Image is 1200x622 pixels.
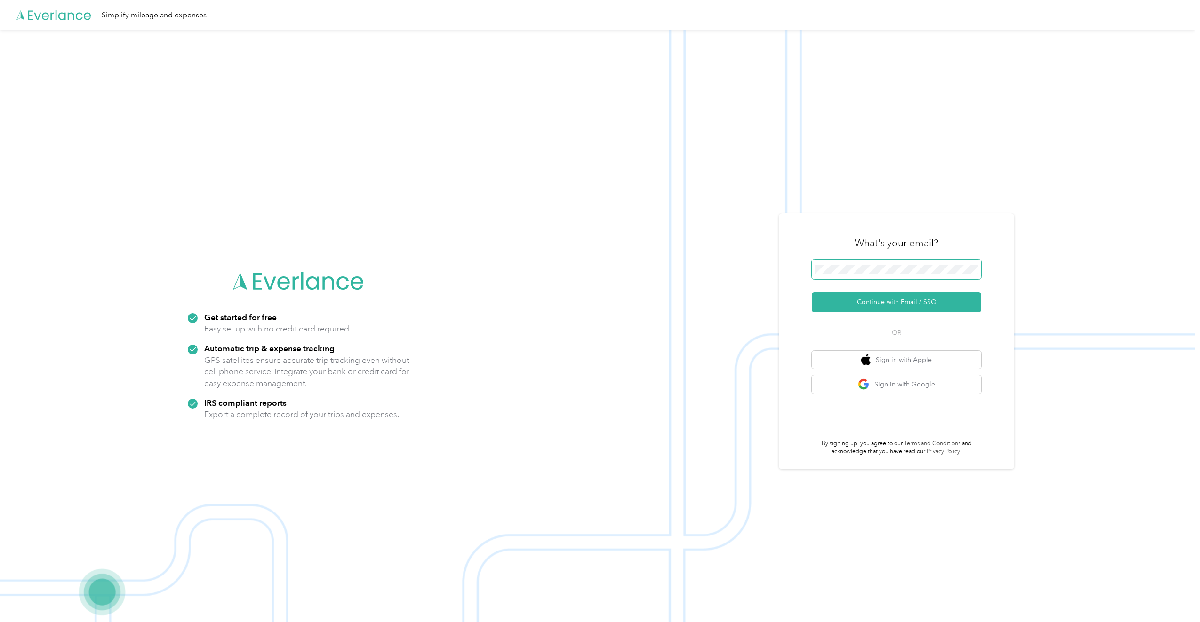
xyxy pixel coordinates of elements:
[861,354,871,366] img: apple logo
[812,292,981,312] button: Continue with Email / SSO
[204,312,277,322] strong: Get started for free
[812,351,981,369] button: apple logoSign in with Apple
[204,354,410,389] p: GPS satellites ensure accurate trip tracking even without cell phone service. Integrate your bank...
[204,409,399,420] p: Export a complete record of your trips and expenses.
[858,378,870,390] img: google logo
[904,440,960,447] a: Terms and Conditions
[204,398,287,408] strong: IRS compliant reports
[204,343,335,353] strong: Automatic trip & expense tracking
[880,328,913,338] span: OR
[204,323,349,335] p: Easy set up with no credit card required
[102,9,207,21] div: Simplify mileage and expenses
[812,375,981,394] button: google logoSign in with Google
[927,448,960,455] a: Privacy Policy
[812,440,981,456] p: By signing up, you agree to our and acknowledge that you have read our .
[855,236,938,250] h3: What's your email?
